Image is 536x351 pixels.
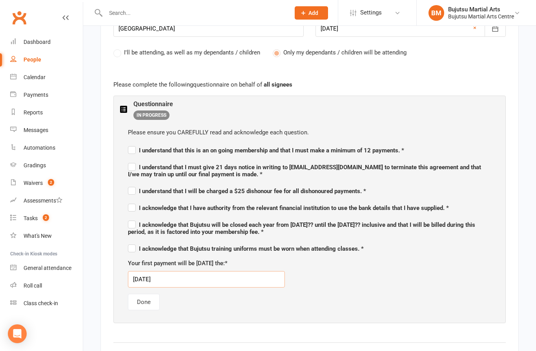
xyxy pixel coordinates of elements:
[10,192,83,210] a: Assessments
[103,7,284,18] input: Search...
[10,121,83,139] a: Messages
[295,6,328,20] button: Add
[24,162,46,168] div: Gradings
[24,74,46,80] div: Calendar
[24,56,41,63] div: People
[10,33,83,51] a: Dashboard
[24,92,48,98] div: Payments
[24,39,51,45] div: Dashboard
[128,294,160,310] button: Done
[10,295,83,312] a: Class kiosk mode
[133,101,173,108] h3: Questionnaire
[128,147,404,154] span: I understand that this is an on going membership and that I must make a minimum of 12 payments. *
[10,157,83,174] a: Gradings
[113,80,506,89] p: Please complete the following questionnaire on behalf of
[10,86,83,104] a: Payments
[283,48,407,56] span: Only my dependants / children will be attending
[10,104,83,121] a: Reports
[128,245,364,252] span: I acknowledge that Bujutsu training uniforms must be worn when attending classes. *
[24,215,38,221] div: Tasks
[24,300,58,306] div: Class check-in
[24,197,62,204] div: Assessments
[128,128,491,137] div: Please ensure you CAREFULLY read and acknowledge each question.
[448,13,514,20] div: Bujutsu Martial Arts Centre
[10,69,83,86] a: Calendar
[128,164,481,178] span: I understand that I must give 21 days notice in writing to [EMAIL_ADDRESS][DOMAIN_NAME] to termin...
[24,282,42,289] div: Roll call
[124,48,260,56] span: I'll be attending, as well as my dependants / children
[264,81,292,88] strong: all signees
[10,227,83,245] a: What's New
[10,210,83,227] a: Tasks 2
[24,109,43,116] div: Reports
[24,127,48,133] div: Messages
[24,180,43,186] div: Waivers
[360,4,382,22] span: Settings
[133,110,170,120] span: IN PROGRESS
[308,10,318,16] span: Add
[128,188,366,195] span: I understand that I will be charged a $25 dishonour fee for all dishonoured payments. *
[48,179,54,186] span: 2
[8,324,27,343] div: Open Intercom Messenger
[128,221,475,235] span: I acknowledge that Bujutsu will be closed each year from [DATE]?? until the [DATE]?? inclusive an...
[128,259,228,268] label: Your first payment will be [DATE] the: *
[10,174,83,192] a: Waivers 2
[10,51,83,69] a: People
[9,8,29,27] a: Clubworx
[10,139,83,157] a: Automations
[128,204,449,212] span: I acknowledge that I have authority from the relevant financial institution to use the bank detai...
[473,23,476,33] a: ×
[24,265,71,271] div: General attendance
[10,259,83,277] a: General attendance kiosk mode
[24,145,55,151] div: Automations
[10,277,83,295] a: Roll call
[43,214,49,221] span: 2
[428,5,444,21] div: BM
[448,6,514,13] div: Bujutsu Martial Arts
[24,233,52,239] div: What's New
